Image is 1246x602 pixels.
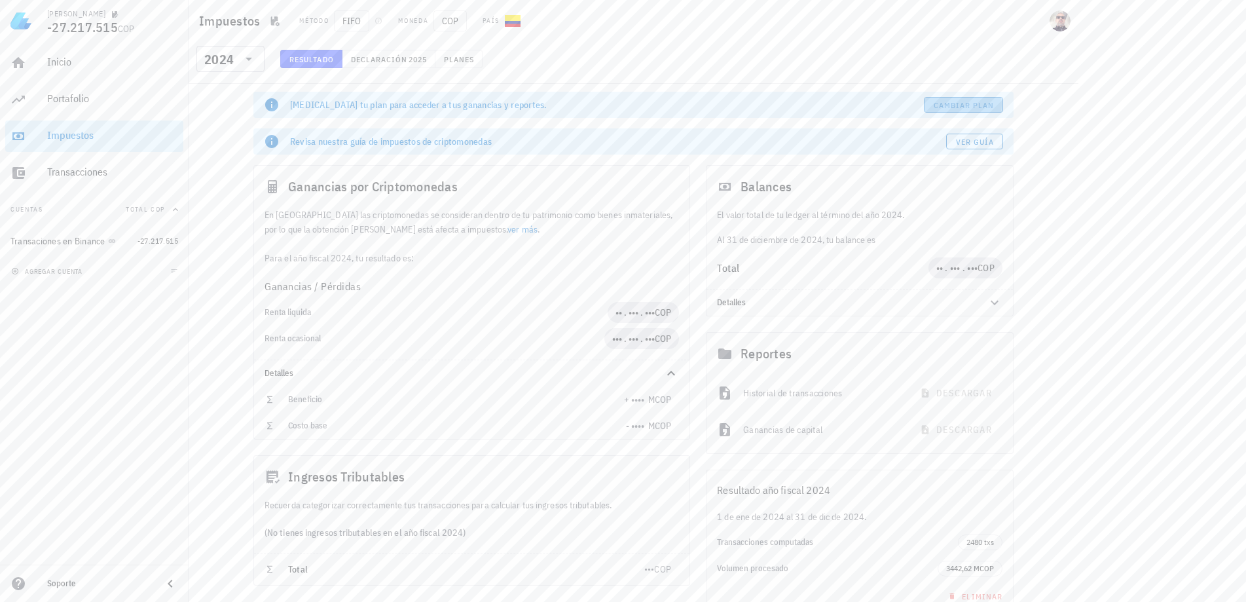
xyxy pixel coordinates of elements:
div: (No tienes ingresos tributables en el año fiscal 2024) [254,512,689,553]
button: agregar cuenta [8,265,88,278]
div: Reportes [706,333,1013,375]
div: Detalles [254,360,689,386]
span: Beneficio [288,394,322,405]
span: COP [118,23,135,35]
div: En [GEOGRAPHIC_DATA] las criptomonedas se consideran dentro de tu patrimonio como bienes inmateri... [254,208,689,265]
span: COP [655,333,671,345]
span: ••• . ••• . ••• [612,333,655,345]
span: Resultado [289,54,334,64]
div: Inicio [47,56,178,68]
div: Detalles [706,290,1013,316]
div: Historial de transacciones [743,379,901,407]
div: Transaciones en Binance [10,236,105,247]
div: CO-icon [505,13,521,29]
div: Balances [706,166,1013,208]
span: COP [655,307,671,318]
div: 2024 [196,46,265,72]
span: Ganancias / Pérdidas [265,278,361,294]
span: [MEDICAL_DATA] tu plan para acceder a tus ganancias y reportes. [290,99,547,111]
div: Ganancias de capital [743,415,901,444]
span: -27.217.515 [47,18,118,36]
div: País [483,16,500,26]
div: [PERSON_NAME] [47,9,105,19]
div: Resultado año fiscal 2024 [706,470,1013,510]
span: COP [978,262,995,274]
span: Declaración [350,54,408,64]
span: •• . ••• . ••• [615,307,655,318]
span: 2025 [408,54,427,64]
a: Impuestos [5,121,183,152]
span: COP [655,420,671,432]
span: agregar cuenta [14,267,82,276]
button: Planes [435,50,483,68]
span: Ver guía [955,137,995,147]
button: CuentasTotal COP [5,194,183,225]
div: Método [299,16,329,26]
span: COP [433,10,467,31]
div: Al 31 de diciembre de 2024, tu balance es [706,208,1013,247]
span: Planes [443,54,475,64]
div: Detalles [717,297,971,308]
div: Recuerda categorizar correctamente tus transacciones para calcular tus ingresos tributables. [254,498,689,512]
span: COP [654,563,671,575]
img: LedgiFi [10,10,31,31]
span: -27.217.515 [137,236,178,246]
a: Ver guía [946,134,1003,149]
div: Impuestos [47,129,178,141]
div: Detalles [265,368,648,379]
div: Transacciones computadas [717,537,958,548]
span: COP [655,394,671,405]
span: •• . ••• . ••• [936,262,978,274]
div: Renta liquida [265,307,608,318]
div: Total [717,263,928,273]
a: Inicio [5,47,183,79]
span: Total [288,563,308,575]
p: El valor total de tu ledger al término del año 2024. [717,208,1002,222]
div: Ganancias por Criptomonedas [254,166,689,208]
h1: Impuestos [199,10,265,31]
span: Cambiar plan [933,100,995,110]
div: 2024 [204,53,234,66]
div: Volumen procesado [717,563,938,574]
button: Resultado [280,50,342,68]
div: Transacciones [47,166,178,178]
div: Moneda [398,16,428,26]
a: Transaciones en Binance -27.217.515 [5,225,183,257]
span: Eliminar [945,592,1002,601]
span: Total COP [126,205,165,214]
span: 3442,62 M [946,563,980,573]
div: 1 de ene de 2024 al 31 de dic de 2024. [706,510,1013,524]
button: Declaración 2025 [342,50,435,68]
span: Costo base [288,420,327,431]
a: Cambiar plan [924,97,1003,113]
span: FIFO [334,10,369,31]
div: Ingresos Tributables [254,456,689,498]
div: Revisa nuestra guía de impuestos de criptomonedas [290,135,946,148]
a: ver más [507,223,538,235]
div: Portafolio [47,92,178,105]
span: 2480 txs [966,535,994,550]
a: Portafolio [5,84,183,115]
span: - •••• M [626,420,655,432]
a: Transacciones [5,157,183,189]
div: avatar [1050,10,1071,31]
span: ••• [644,563,655,575]
div: Soporte [47,578,152,589]
span: + •••• M [624,394,655,405]
div: Renta ocasional [265,333,604,344]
